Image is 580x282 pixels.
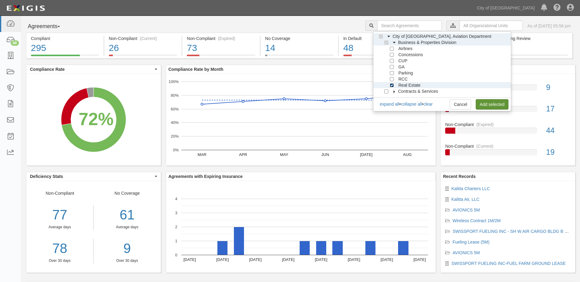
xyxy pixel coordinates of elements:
div: Compliant [31,35,99,42]
a: AVIONICS 5M [453,208,480,212]
svg: A chart. [166,74,436,165]
text: [DATE] [216,257,229,262]
a: AVIONICS 5M [453,250,480,255]
input: Search Agreements [377,20,442,31]
text: 2 [175,225,177,229]
div: As of [DATE] 05:56 pm [527,23,571,29]
a: No Coverage9 [445,78,571,100]
div: Non-Compliant (Current) [109,35,177,42]
text: MAY [280,152,288,157]
div: 19 [541,147,575,158]
div: Average days [26,225,93,230]
b: Recent Records [443,174,476,179]
text: [DATE] [315,257,327,262]
a: Non-Compliant(Current)19 [445,143,571,160]
span: GA [398,64,405,69]
div: In Default [343,35,412,42]
a: clear [423,102,433,107]
a: Non-Compliant(Current)26 [104,55,182,60]
text: AUG [403,152,412,157]
span: City of [GEOGRAPHIC_DATA], Aviation Department [393,34,491,39]
text: 0% [173,148,179,152]
text: 80% [171,93,179,98]
div: Pending Review [500,35,568,42]
a: Cancel [450,99,471,110]
div: 17 [541,103,575,114]
text: 60% [171,107,179,111]
a: collapse all [401,102,422,107]
text: JUN [321,152,329,157]
text: [DATE] [380,257,393,262]
div: 68 [11,40,19,46]
div: 73 [187,42,255,55]
div: 77 [26,205,93,225]
a: Pending Review37 [495,55,573,60]
div: 9 [541,82,575,93]
div: No Coverage [265,35,334,42]
text: 20% [171,134,179,139]
text: 0 [175,253,177,257]
input: All Organizational Units [460,20,523,31]
span: Parking [398,70,413,75]
a: Kalitta Air, LLC [451,197,479,202]
div: 37 [500,42,568,55]
a: No Coverage14 [260,55,338,60]
div: (Expired) [218,35,235,42]
text: APR [239,152,247,157]
span: RCC [398,77,408,81]
a: Non-Compliant(Expired)73 [182,55,260,60]
text: 4 [175,197,177,201]
text: [DATE] [413,257,426,262]
span: Concessions [398,52,423,57]
img: logo-5460c22ac91f19d4615b14bd174203de0afe785f0fc80cf4dbbc73dc1793850b.png [5,3,47,14]
b: Agreements with Expiring Insurance [168,174,243,179]
text: 100% [168,79,179,84]
a: Compliant295 [26,55,104,60]
button: Compliance Rate [26,65,161,74]
div: Non-Compliant (Expired) [187,35,255,42]
text: [DATE] [249,257,262,262]
a: expand all [380,102,399,107]
span: Contracts & Services [398,89,438,94]
div: Average days [98,225,156,230]
div: Non-Compliant [441,143,575,149]
div: Over 30 days [26,258,93,263]
a: City of [GEOGRAPHIC_DATA] [474,2,538,14]
svg: A chart. [166,181,436,273]
div: Over 30 days [98,258,156,263]
text: 40% [171,120,179,125]
div: 61 [98,205,156,225]
span: Airlines [398,46,412,51]
div: Non-Compliant [26,190,94,263]
svg: A chart. [26,74,161,165]
a: Fueling Lease (5M) [453,240,489,244]
div: 72% [79,107,113,132]
b: Compliance Rate by Month [168,67,224,72]
div: 48 [343,42,412,55]
a: Kalitta Charters LLC [451,186,490,191]
div: (Current) [140,35,157,42]
text: [DATE] [183,257,196,262]
a: Non-Compliant(Expired)44 [445,121,571,143]
div: 44 [541,125,575,136]
text: [DATE] [282,257,294,262]
a: In Default48 [339,55,416,60]
span: Real Estate [398,83,420,88]
div: (Current) [476,143,493,149]
button: Deficiency Stats [26,172,161,181]
a: Wireless Contract 1M/2M [453,218,501,223]
a: 78 [26,239,93,258]
div: Non-Compliant [441,121,575,128]
text: 3 [175,211,177,215]
div: • • [379,101,433,107]
a: SWISSPORT FUELING INC-FUEL FARM GROUND LEASE [451,261,566,266]
a: In Default17 [445,100,571,121]
a: 9 [98,239,156,258]
div: No Coverage [94,190,161,263]
div: 295 [31,42,99,55]
div: 14 [265,42,334,55]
